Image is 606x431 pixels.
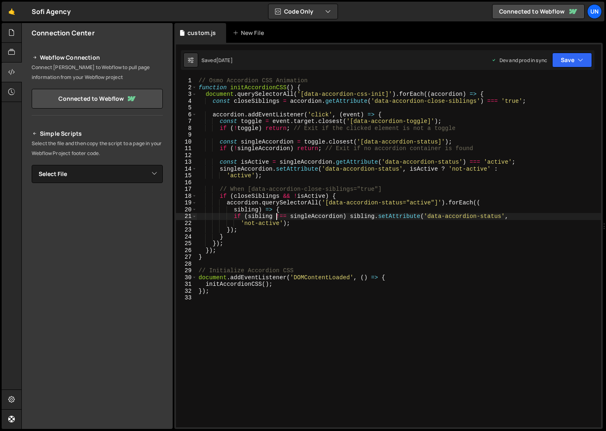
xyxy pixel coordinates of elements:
[176,254,197,261] div: 27
[176,179,197,186] div: 16
[32,7,71,16] div: Sofi Agency
[176,118,197,125] div: 7
[176,247,197,254] div: 26
[176,98,197,105] div: 4
[492,4,585,19] a: Connected to Webflow
[176,234,197,241] div: 24
[32,89,163,109] a: Connected to Webflow
[201,57,233,64] div: Saved
[176,139,197,146] div: 10
[176,261,197,268] div: 28
[176,172,197,179] div: 15
[491,57,547,64] div: Dev and prod in sync
[187,29,216,37] div: custom.js
[233,29,267,37] div: New File
[32,129,163,139] h2: Simple Scripts
[176,213,197,220] div: 21
[176,166,197,173] div: 14
[552,53,592,67] button: Save
[176,104,197,111] div: 5
[176,220,197,227] div: 22
[176,186,197,193] div: 17
[176,84,197,91] div: 2
[32,53,163,63] h2: Webflow Connection
[176,152,197,159] div: 12
[176,288,197,295] div: 32
[176,206,197,213] div: 20
[176,240,197,247] div: 25
[268,4,338,19] button: Code Only
[32,28,95,37] h2: Connection Center
[32,197,164,271] iframe: YouTube video player
[176,125,197,132] div: 8
[176,145,197,152] div: 11
[176,227,197,234] div: 23
[176,267,197,274] div: 29
[2,2,22,21] a: 🤙
[587,4,602,19] a: Un
[176,159,197,166] div: 13
[176,77,197,84] div: 1
[176,199,197,206] div: 19
[176,193,197,200] div: 18
[32,63,163,82] p: Connect [PERSON_NAME] to Webflow to pull page information from your Webflow project
[32,139,163,158] p: Select the file and then copy the script to a page in your Webflow Project footer code.
[176,132,197,139] div: 9
[176,91,197,98] div: 3
[176,294,197,301] div: 33
[32,276,164,350] iframe: YouTube video player
[176,281,197,288] div: 31
[216,57,233,64] div: [DATE]
[176,274,197,281] div: 30
[176,111,197,118] div: 6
